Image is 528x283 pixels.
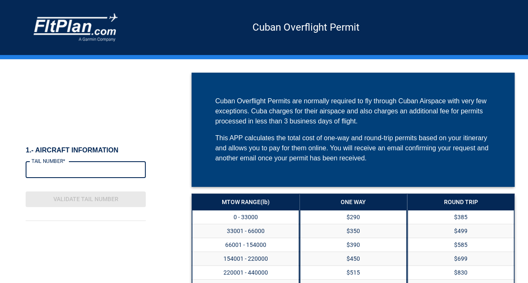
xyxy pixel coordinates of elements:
[192,194,299,210] th: MTOW RANGE (lb)
[407,194,514,210] th: ROUND TRIP
[300,194,407,210] th: ONE WAY
[407,238,514,252] td: $585
[407,224,514,238] td: $499
[192,238,299,252] th: 66001 - 154000
[192,266,299,280] th: 220001 - 440000
[300,224,407,238] td: $350
[215,96,491,126] div: Cuban Overflight Permits are normally required to fly through Cuban Airspace with very few except...
[407,252,514,266] td: $699
[192,210,299,224] th: 0 - 33000
[300,252,407,266] td: $450
[32,157,65,165] label: TAIL NUMBER*
[215,133,491,163] div: This APP calculates the total cost of one-way and round-trip permits based on your itinerary and ...
[300,210,407,224] td: $290
[192,252,299,266] th: 154001 - 220000
[26,146,146,155] h6: 1.- AIRCRAFT INFORMATION
[34,13,118,42] img: COMPANY LOGO
[300,266,407,280] td: $515
[300,238,407,252] td: $390
[192,224,299,238] th: 33001 - 66000
[407,210,514,224] td: $385
[118,27,494,28] h5: Cuban Overflight Permit
[407,266,514,280] td: $830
